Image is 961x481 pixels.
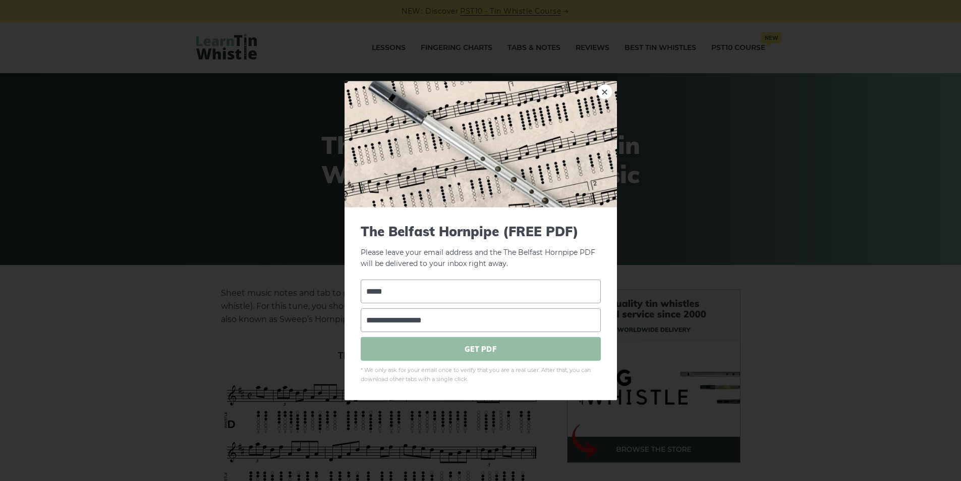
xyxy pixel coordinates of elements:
[361,223,601,239] span: The Belfast Hornpipe (FREE PDF)
[361,337,601,361] span: GET PDF
[345,81,617,207] img: Tin Whistle Tab Preview
[597,84,612,99] a: ×
[361,366,601,384] span: * We only ask for your email once to verify that you are a real user. After that, you can downloa...
[361,223,601,270] p: Please leave your email address and the The Belfast Hornpipe PDF will be delivered to your inbox ...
